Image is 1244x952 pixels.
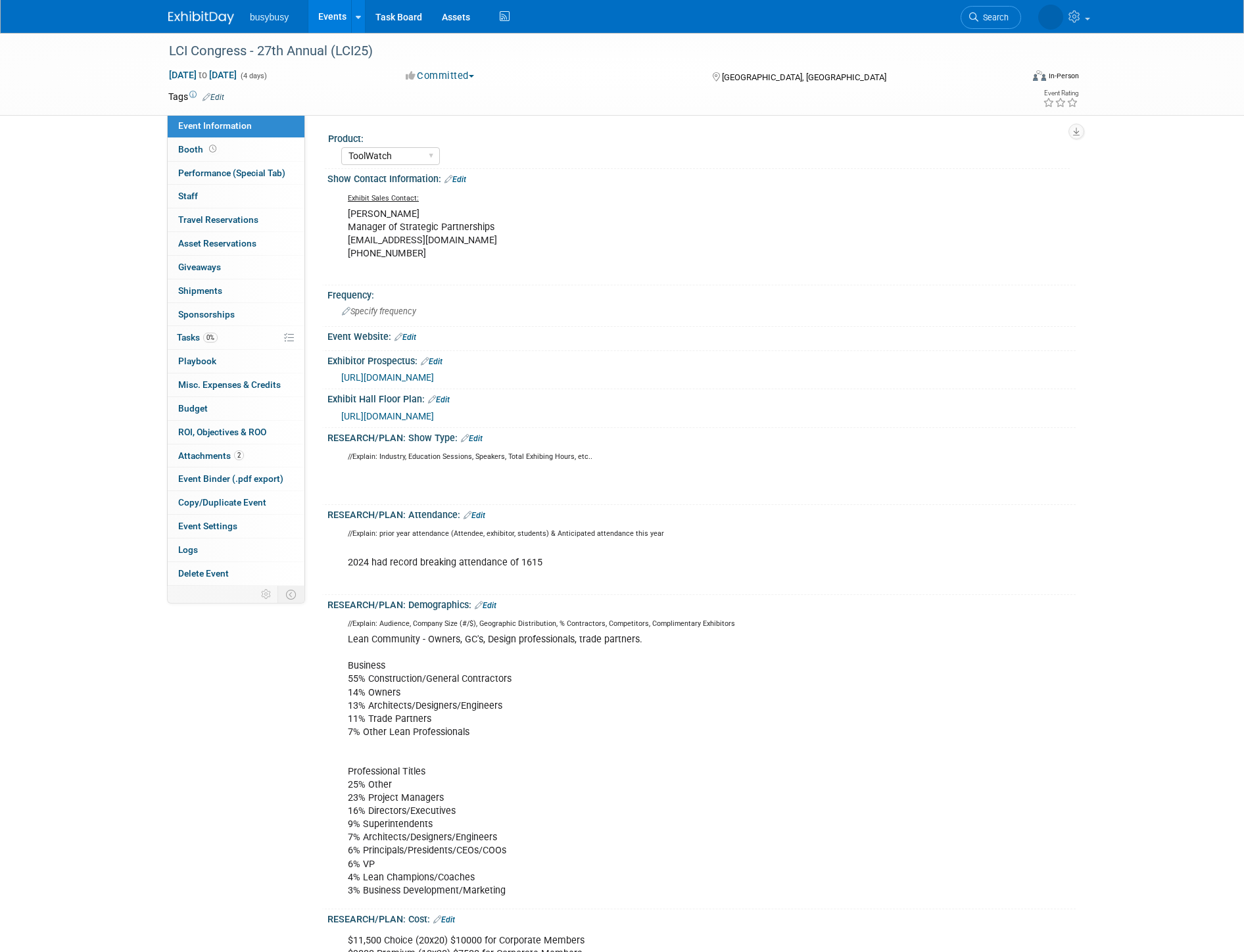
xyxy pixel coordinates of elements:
span: Sponsorships [178,309,235,320]
span: Staff [178,191,198,201]
td: Tags [168,90,224,103]
span: Asset Reservations [178,238,256,249]
span: 2 [234,450,244,460]
span: Travel Reservations [178,214,258,225]
span: (4 days) [239,72,267,80]
a: Budget [168,397,304,420]
a: Attachments2 [168,444,304,467]
span: Event Binder (.pdf export) [178,473,283,484]
span: Booth not reserved yet [206,144,219,154]
a: Copy/Duplicate Event [168,491,304,514]
div: RESEARCH/PLAN: Show Type: [327,428,1076,445]
div: Exhibit Hall Floor Plan: [327,389,1076,406]
sup: //Explain: prior year attendance (Attendee, exhibitor, students) & Anticipated attendance this year [348,529,664,538]
div: Event Format [944,68,1079,88]
a: Edit [461,434,483,443]
a: Misc. Expenses & Credits [168,373,304,396]
span: [DATE] [DATE] [168,69,237,81]
a: Logs [168,538,304,561]
u: Exhibit Sales Contact: [348,194,419,202]
div: Event Website: [327,327,1076,344]
a: [URL][DOMAIN_NAME] [341,372,434,383]
a: Sponsorships [168,303,304,326]
a: Edit [433,915,455,924]
div: Product: [328,129,1070,145]
a: Event Information [168,114,304,137]
div: In-Person [1048,71,1079,81]
span: Event Information [178,120,252,131]
sup: //Explain: Audience, Company Size (#/$), Geographic Distribution, % Contractors, Competitors, Com... [348,619,735,628]
a: Edit [421,357,443,366]
a: [URL][DOMAIN_NAME] [341,411,434,421]
img: ExhibitDay [168,11,234,24]
span: Delete Event [178,568,229,579]
a: Booth [168,138,304,161]
a: Tasks0% [168,326,304,349]
div: 2024 had record breaking attendance of 1615 [339,523,931,589]
a: Edit [464,511,485,520]
span: Attachments [178,450,244,461]
div: [PERSON_NAME] Manager of Strategic Partnerships [EMAIL_ADDRESS][DOMAIN_NAME] [PHONE_NUMBER] [339,188,931,280]
td: Toggle Event Tabs [278,586,305,603]
sup: //Explain: Industry, Education Sessions, Speakers, Total Exhibing Hours, etc.. [348,452,592,461]
span: ROI, Objectives & ROO [178,427,266,437]
span: Shipments [178,285,222,296]
a: Edit [395,333,416,342]
div: RESEARCH/PLAN: Cost: [327,909,1076,926]
span: Performance (Special Tab) [178,168,285,178]
a: Performance (Special Tab) [168,162,304,185]
a: Edit [444,175,466,184]
a: Edit [203,93,224,102]
button: Committed [401,69,479,83]
span: Search [978,12,1009,22]
span: 0% [203,333,218,343]
span: Playbook [178,356,216,366]
span: Event Settings [178,521,237,531]
span: Tasks [177,332,218,343]
a: Playbook [168,350,304,373]
div: RESEARCH/PLAN: Demographics: [327,595,1076,612]
div: RESEARCH/PLAN: Attendance: [327,505,1076,522]
span: Copy/Duplicate Event [178,497,266,508]
span: [GEOGRAPHIC_DATA], [GEOGRAPHIC_DATA] [722,72,886,82]
a: Giveaways [168,256,304,279]
a: Delete Event [168,562,304,585]
a: Search [961,6,1021,29]
span: Specify frequency [342,306,416,316]
a: Edit [428,395,450,404]
a: Shipments [168,279,304,302]
a: Staff [168,185,304,208]
div: Frequency: [327,285,1076,302]
span: Logs [178,544,198,555]
span: busybusy [250,12,289,22]
a: Event Settings [168,515,304,538]
a: Travel Reservations [168,208,304,231]
img: Braden Gillespie [1038,5,1063,30]
a: Edit [475,601,496,610]
a: Asset Reservations [168,232,304,255]
span: Booth [178,144,219,155]
a: Event Binder (.pdf export) [168,467,304,490]
span: Budget [178,403,208,414]
span: Giveaways [178,262,221,272]
span: to [197,70,209,80]
div: Event Rating [1043,90,1078,97]
img: Format-Inperson.png [1033,70,1046,81]
div: LCI Congress - 27th Annual (LCI25) [164,39,1001,63]
a: ROI, Objectives & ROO [168,421,304,444]
td: Personalize Event Tab Strip [255,586,278,603]
span: Misc. Expenses & Credits [178,379,281,390]
div: Lean Community - Owners, GC's, Design professionals, trade partners. Business 55% Construction/Ge... [339,613,931,904]
div: Show Contact Information: [327,169,1076,186]
div: Exhibitor Prospectus: [327,351,1076,368]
